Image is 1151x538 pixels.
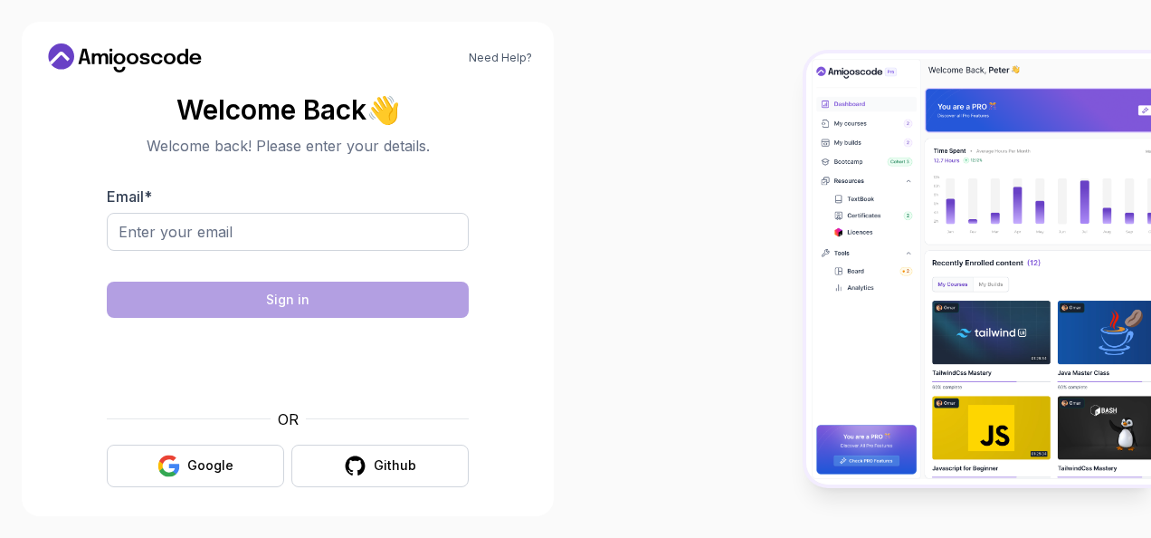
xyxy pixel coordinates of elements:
[266,291,309,309] div: Sign in
[107,213,469,251] input: Enter your email
[1039,425,1151,511] iframe: chat widget
[187,456,233,475] div: Google
[151,329,424,398] iframe: Widget containing checkbox for hCaptcha security challenge
[107,282,469,318] button: Sign in
[374,456,416,475] div: Github
[291,445,469,487] button: Github
[107,187,152,206] label: Email *
[278,408,299,430] p: OR
[107,95,469,124] h2: Welcome Back
[107,135,469,157] p: Welcome back! Please enter your details.
[366,93,401,125] span: 👋
[107,445,284,487] button: Google
[43,43,206,72] a: Home link
[469,51,532,65] a: Need Help?
[806,53,1151,484] img: Amigoscode Dashboard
